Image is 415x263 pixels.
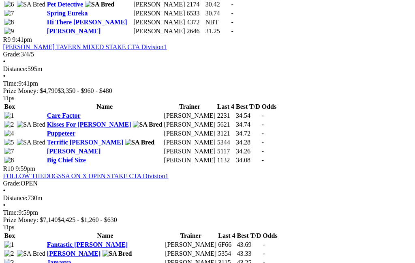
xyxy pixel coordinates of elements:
[85,1,115,8] img: SA Bred
[186,0,204,9] td: 2174
[17,139,46,146] img: SA Bred
[3,224,15,231] span: Tips
[235,121,261,129] td: 34.74
[164,147,216,155] td: [PERSON_NAME]
[263,250,265,257] span: -
[217,112,235,120] td: 2231
[4,19,14,26] img: 8
[47,241,128,248] a: Fantastic [PERSON_NAME]
[4,232,15,239] span: Box
[165,241,217,249] td: [PERSON_NAME]
[3,80,19,87] span: Time:
[262,112,264,119] span: -
[16,165,36,172] span: 9:59pm
[3,194,28,201] span: Distance:
[125,139,155,146] img: SA Bred
[3,194,412,202] div: 730m
[3,51,412,58] div: 3/4/5
[13,36,32,43] span: 9:41pm
[47,103,163,111] th: Name
[262,157,264,164] span: -
[164,156,216,164] td: [PERSON_NAME]
[3,87,412,95] div: Prize Money: $4,790
[4,112,14,119] img: 1
[235,147,261,155] td: 34.26
[4,130,14,137] img: 4
[218,250,236,258] td: 5354
[3,51,21,58] span: Grade:
[133,9,186,17] td: [PERSON_NAME]
[3,209,412,216] div: 9:59pm
[217,156,235,164] td: 1132
[164,129,216,138] td: [PERSON_NAME]
[47,121,131,128] a: Kisses For [PERSON_NAME]
[205,18,230,26] td: NBT
[217,147,235,155] td: 5117
[235,112,261,120] td: 34.54
[47,130,75,137] a: Puppeteer
[218,232,236,240] th: Last 4
[3,58,6,65] span: •
[133,18,186,26] td: [PERSON_NAME]
[165,250,217,258] td: [PERSON_NAME]
[235,103,261,111] th: Best T/D
[4,241,14,248] img: 1
[217,129,235,138] td: 3121
[3,65,412,73] div: 595m
[133,121,163,128] img: SA Bred
[47,28,101,34] a: [PERSON_NAME]
[47,19,127,26] a: Hi There [PERSON_NAME]
[3,65,28,72] span: Distance:
[263,241,265,248] span: -
[164,138,216,147] td: [PERSON_NAME]
[3,165,14,172] span: R10
[217,103,235,111] th: Last 4
[263,232,278,240] th: Odds
[47,139,123,146] a: Terrific [PERSON_NAME]
[3,95,15,101] span: Tips
[205,0,230,9] td: 30.42
[3,73,6,80] span: •
[47,157,86,164] a: Big Chief Size
[17,1,46,8] img: SA Bred
[47,1,83,8] a: Pet Detective
[3,43,167,50] a: [PERSON_NAME] TAVERN MIXED STAKE CTA Division1
[165,232,217,240] th: Trainer
[237,232,262,240] th: Best T/D
[164,112,216,120] td: [PERSON_NAME]
[4,10,14,17] img: 7
[103,250,132,257] img: SA Bred
[17,250,46,257] img: SA Bred
[3,209,19,216] span: Time:
[4,250,14,257] img: 2
[4,148,14,155] img: 7
[3,187,6,194] span: •
[133,27,186,35] td: [PERSON_NAME]
[3,180,21,187] span: Grade:
[231,19,233,26] span: -
[4,103,15,110] span: Box
[237,241,262,249] td: 43.69
[47,250,101,257] a: [PERSON_NAME]
[4,28,14,35] img: 9
[262,148,264,155] span: -
[47,112,81,119] a: Care Factor
[186,27,204,35] td: 2646
[47,232,164,240] th: Name
[262,121,264,128] span: -
[262,139,264,146] span: -
[164,103,216,111] th: Trainer
[3,36,11,43] span: R9
[231,1,233,8] span: -
[58,216,118,223] span: $4,425 - $1,260 - $630
[3,180,412,187] div: OPEN
[237,250,262,258] td: 43.33
[3,216,412,224] div: Prize Money: $7,140
[218,241,236,249] td: 6F66
[47,10,88,17] a: Spring Eureka
[231,10,233,17] span: -
[217,138,235,147] td: 5344
[186,18,204,26] td: 4372
[47,148,101,155] a: [PERSON_NAME]
[4,157,14,164] img: 8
